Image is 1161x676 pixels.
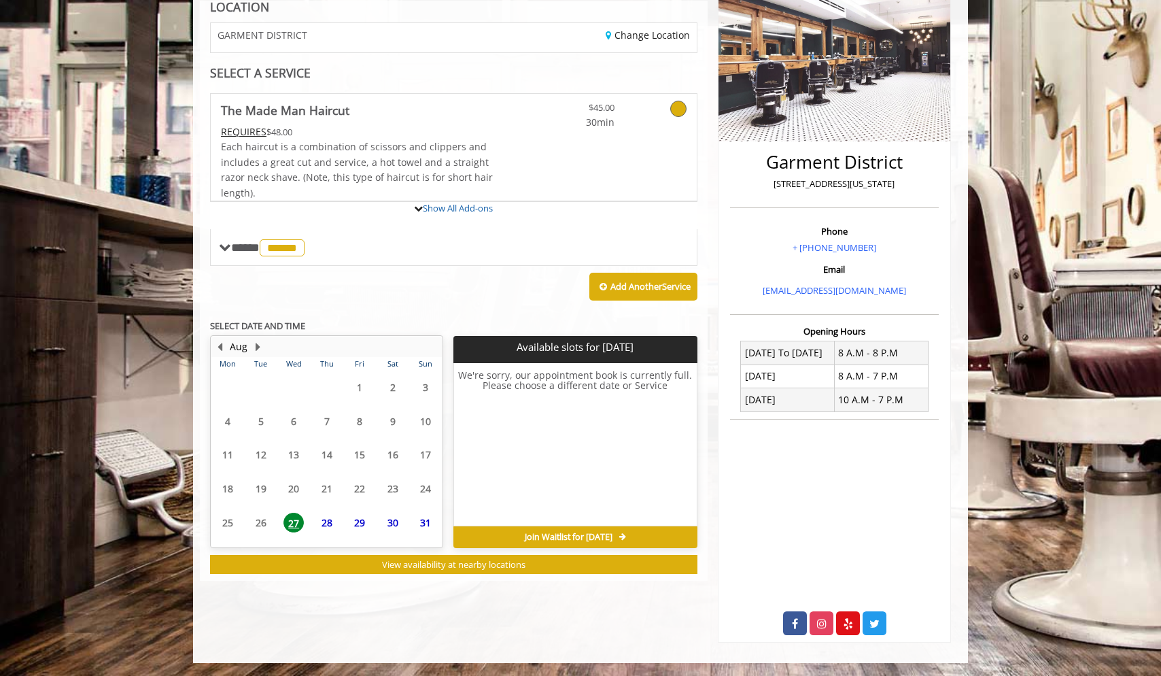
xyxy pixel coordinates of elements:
th: Sun [409,357,443,371]
span: Join Waitlist for [DATE] [525,532,612,543]
td: 8 A.M - 8 P.M [834,341,928,365]
button: Previous Month [214,339,225,354]
td: 10 A.M - 7 P.M [834,388,928,411]
b: Add Another Service [610,280,691,292]
th: Sat [376,357,409,371]
span: View availability at nearby locations [382,558,525,571]
td: Select day29 [343,505,376,539]
span: 28 [317,513,337,533]
td: [DATE] [741,365,835,388]
a: Show All Add-ons [423,202,493,214]
div: The Made Man Haircut Add-onS [210,201,697,202]
td: Select day28 [310,505,343,539]
h2: Garment District [733,152,935,172]
p: [STREET_ADDRESS][US_STATE] [733,177,935,191]
button: View availability at nearby locations [210,555,697,575]
span: 29 [349,513,370,533]
b: The Made Man Haircut [221,101,349,120]
span: 31 [415,513,436,533]
p: Available slots for [DATE] [459,341,691,353]
span: 27 [283,513,304,533]
td: 8 A.M - 7 P.M [834,365,928,388]
th: Fri [343,357,376,371]
th: Mon [211,357,244,371]
th: Thu [310,357,343,371]
td: [DATE] [741,388,835,411]
th: Tue [244,357,277,371]
span: 30 [383,513,403,533]
span: Each haircut is a combination of scissors and clippers and includes a great cut and service, a ho... [221,140,493,199]
h6: We're sorry, our appointment book is currently full. Please choose a different date or Service [454,370,696,521]
button: Add AnotherService [589,273,697,301]
button: Aug [230,339,247,354]
td: Select day31 [409,505,443,539]
a: + [PHONE_NUMBER] [793,241,876,254]
a: [EMAIL_ADDRESS][DOMAIN_NAME] [763,284,906,297]
span: This service needs some Advance to be paid before we block your appointment [221,125,266,138]
a: $45.00 [534,94,614,130]
b: SELECT DATE AND TIME [210,320,305,332]
span: 30min [534,115,614,130]
td: Select day30 [376,505,409,539]
div: $48.00 [221,124,494,139]
h3: Email [733,265,935,274]
h3: Phone [733,226,935,236]
th: Wed [277,357,310,371]
div: SELECT A SERVICE [210,67,697,80]
span: GARMENT DISTRICT [218,30,307,40]
td: Select day27 [277,505,310,539]
a: Change Location [606,29,690,41]
button: Next Month [252,339,263,354]
td: [DATE] To [DATE] [741,341,835,365]
h3: Opening Hours [730,326,939,336]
